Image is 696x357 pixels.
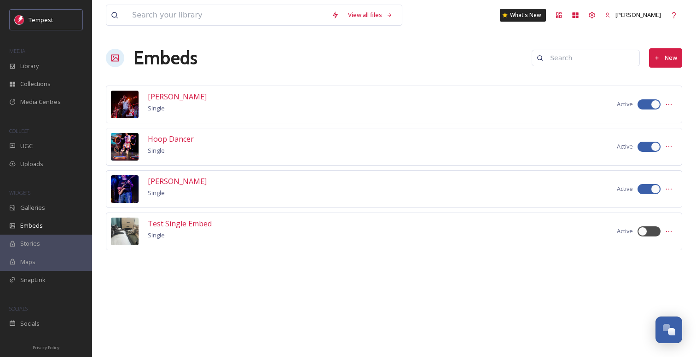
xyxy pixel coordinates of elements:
[111,91,139,118] img: 7a5bf916-aab3-48ad-9974-14976c7dfd5c.jpg
[617,227,633,236] span: Active
[617,100,633,109] span: Active
[545,49,635,67] input: Search
[617,184,633,193] span: Active
[615,11,661,19] span: [PERSON_NAME]
[20,276,46,284] span: SnapLink
[20,239,40,248] span: Stories
[20,319,40,328] span: Socials
[148,134,194,144] span: Hoop Dancer
[33,345,59,351] span: Privacy Policy
[343,6,397,24] a: View all files
[148,146,165,155] span: Single
[148,92,207,102] span: [PERSON_NAME]
[148,176,207,186] span: [PERSON_NAME]
[111,218,139,245] img: 8a4cb2ce-b9e4-4a5f-91d4-bce72301b67e.jpg
[148,104,165,112] span: Single
[111,175,139,203] img: bc2cd771-57cc-4c1a-a547-b76a1d06b7a6.jpg
[20,142,33,150] span: UGC
[9,127,29,134] span: COLLECT
[649,48,682,67] button: New
[20,258,35,266] span: Maps
[148,219,212,229] span: Test Single Embed
[617,142,633,151] span: Active
[20,98,61,106] span: Media Centres
[29,16,53,24] span: Tempest
[148,231,165,239] span: Single
[33,341,59,352] a: Privacy Policy
[128,5,327,25] input: Search your library
[655,317,682,343] button: Open Chat
[111,133,139,161] img: d866d62c-af30-487a-9549-5dd8fac78eba.jpg
[600,6,666,24] a: [PERSON_NAME]
[20,160,43,168] span: Uploads
[148,189,165,197] span: Single
[9,305,28,312] span: SOCIALS
[20,221,43,230] span: Embeds
[20,80,51,88] span: Collections
[9,47,25,54] span: MEDIA
[15,15,24,24] img: tempest-red-icon-rounded.png
[500,9,546,22] a: What's New
[20,203,45,212] span: Galleries
[9,189,30,196] span: WIDGETS
[133,44,197,72] a: Embeds
[20,62,39,70] span: Library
